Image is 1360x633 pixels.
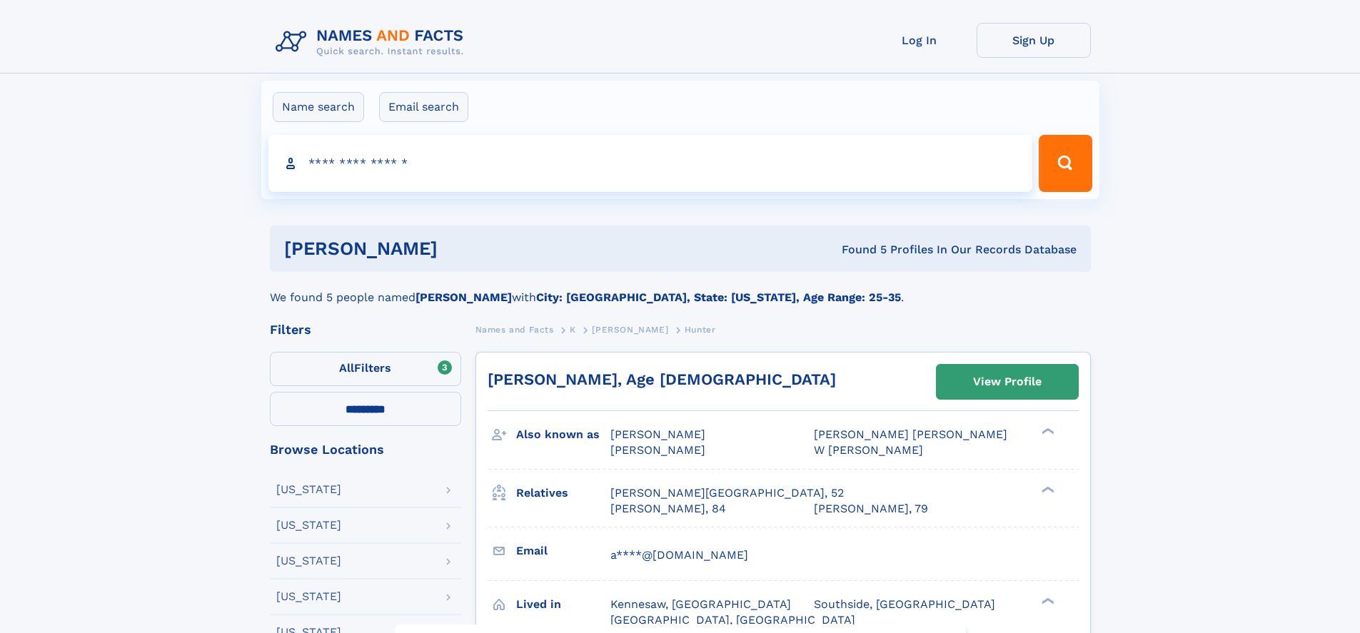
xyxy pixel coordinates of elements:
[1039,135,1092,192] button: Search Button
[379,92,468,122] label: Email search
[610,427,705,441] span: [PERSON_NAME]
[273,92,364,122] label: Name search
[1038,596,1055,605] div: ❯
[973,365,1042,398] div: View Profile
[415,290,512,304] b: [PERSON_NAME]
[270,23,475,61] img: Logo Names and Facts
[592,320,668,338] a: [PERSON_NAME]
[268,135,1033,192] input: search input
[937,365,1078,399] a: View Profile
[814,597,995,611] span: Southside, [GEOGRAPHIC_DATA]
[270,443,461,456] div: Browse Locations
[862,23,977,58] a: Log In
[814,443,923,457] span: W [PERSON_NAME]
[610,501,726,517] a: [PERSON_NAME], 84
[276,520,341,531] div: [US_STATE]
[1038,427,1055,436] div: ❯
[270,272,1091,306] div: We found 5 people named with .
[570,320,576,338] a: K
[610,485,844,501] a: [PERSON_NAME][GEOGRAPHIC_DATA], 52
[516,422,610,447] h3: Also known as
[516,481,610,505] h3: Relatives
[516,592,610,617] h3: Lived in
[570,325,576,335] span: K
[1038,485,1055,494] div: ❯
[339,361,354,375] span: All
[536,290,901,304] b: City: [GEOGRAPHIC_DATA], State: [US_STATE], Age Range: 25-35
[610,443,705,457] span: [PERSON_NAME]
[814,427,1007,441] span: [PERSON_NAME] [PERSON_NAME]
[276,591,341,602] div: [US_STATE]
[516,539,610,563] h3: Email
[592,325,668,335] span: [PERSON_NAME]
[488,370,836,388] a: [PERSON_NAME], Age [DEMOGRAPHIC_DATA]
[610,597,791,611] span: Kennesaw, [GEOGRAPHIC_DATA]
[270,352,461,386] label: Filters
[276,484,341,495] div: [US_STATE]
[284,240,640,258] h1: [PERSON_NAME]
[977,23,1091,58] a: Sign Up
[640,242,1077,258] div: Found 5 Profiles In Our Records Database
[685,325,716,335] span: Hunter
[475,320,554,338] a: Names and Facts
[270,323,461,336] div: Filters
[276,555,341,567] div: [US_STATE]
[610,613,855,627] span: [GEOGRAPHIC_DATA], [GEOGRAPHIC_DATA]
[814,501,928,517] a: [PERSON_NAME], 79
